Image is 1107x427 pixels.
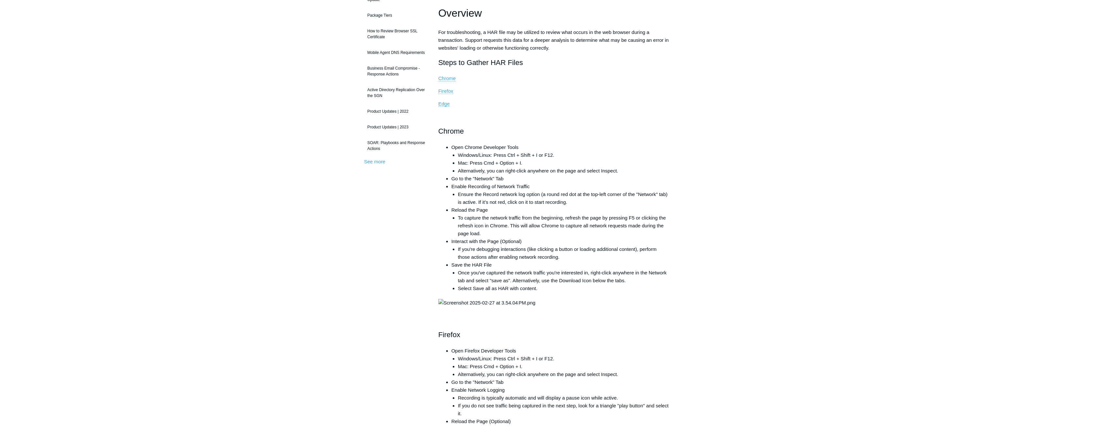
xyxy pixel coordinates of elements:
a: Product Updates | 2023 [364,121,429,133]
li: Enable Network Logging [451,386,669,418]
li: Windows/Linux: Press Ctrl + Shift + I or F12. [458,151,669,159]
a: Active Directory Replication Over the SGN [364,84,429,102]
a: Mobile Agent DNS Requirements [364,46,429,59]
li: To capture the network traffic from the beginning, refresh the page by pressing F5 or clicking th... [458,214,669,238]
li: Go to the "Network" Tab [451,378,669,386]
img: Screenshot 2025-02-27 at 3.54.04 PM.png [438,299,535,307]
h1: Overview [438,5,669,22]
li: Interact with the Page (Optional) [451,238,669,261]
li: Save the HAR File [451,261,669,292]
li: Recording is typically automatic and will display a pause icon while active. [458,394,669,402]
li: Mac: Press Cmd + Option + I. [458,363,669,370]
a: Chrome [438,75,456,81]
li: If you do not see traffic being captured in the next step, look for a triangle "play button" and ... [458,402,669,418]
a: Package Tiers [364,9,429,22]
li: Go to the "Network" Tab [451,175,669,183]
a: How to Review Browser SSL Certificate [364,25,429,43]
li: Ensure the Record network log option (a round red dot at the top-left corner of the "Network" tab... [458,190,669,206]
li: Mac: Press Cmd + Option + I. [458,159,669,167]
li: Reload the Page [451,206,669,238]
a: Firefox [438,88,453,94]
a: Edge [438,101,450,107]
li: Select Save all as HAR with content. [458,285,669,292]
h2: Steps to Gather HAR Files [438,57,669,68]
a: SOAR: Playbooks and Response Actions [364,137,429,155]
a: Product Updates | 2022 [364,105,429,118]
h2: Firefox [438,329,669,340]
a: See more [364,159,385,164]
a: Business Email Compromise - Response Actions [364,62,429,80]
li: If you're debugging interactions (like clicking a button or loading additional content), perform ... [458,245,669,261]
li: Open Chrome Developer Tools [451,143,669,175]
li: Alternatively, you can right-click anywhere on the page and select Inspect. [458,370,669,378]
li: Open Firefox Developer Tools [451,347,669,378]
li: Once you've captured the network traffic you're interested in, right-click anywhere in the Networ... [458,269,669,285]
p: For troubleshooting, a HAR file may be utilized to review what occurs in the web browser during a... [438,28,669,52]
li: Enable Recording of Network Traffic [451,183,669,206]
li: Alternatively, you can right-click anywhere on the page and select Inspect. [458,167,669,175]
h2: Chrome [438,125,669,137]
li: Windows/Linux: Press Ctrl + Shift + I or F12. [458,355,669,363]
